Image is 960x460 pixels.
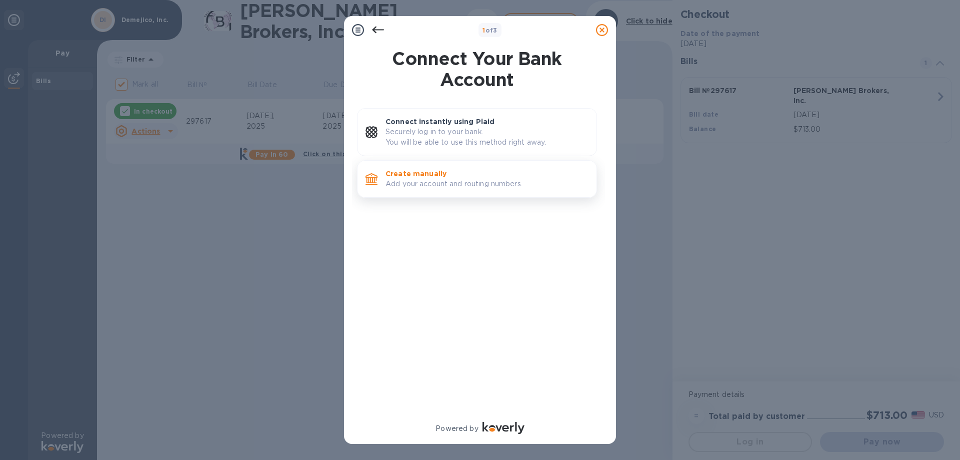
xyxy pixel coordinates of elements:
[482,27,497,34] b: of 3
[385,179,588,189] p: Add your account and routing numbers.
[353,48,601,90] h1: Connect Your Bank Account
[435,423,478,434] p: Powered by
[482,27,485,34] span: 1
[482,422,524,434] img: Logo
[385,117,588,127] p: Connect instantly using Plaid
[385,127,588,148] p: Securely log in to your bank. You will be able to use this method right away.
[385,169,588,179] p: Create manually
